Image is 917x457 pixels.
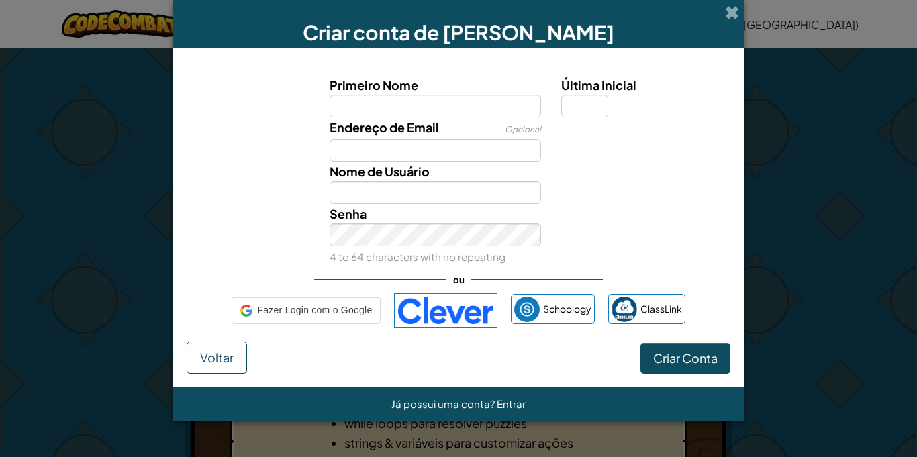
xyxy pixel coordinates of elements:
span: Endereço de Email [330,119,439,135]
a: Entrar [497,397,526,410]
span: ClassLink [640,299,682,319]
span: Criar conta de [PERSON_NAME] [303,19,614,45]
button: Criar Conta [640,343,730,374]
span: Primeiro Nome [330,77,418,93]
img: classlink-logo-small.png [612,297,637,322]
span: Já possui uma conta? [391,397,497,410]
img: schoology.png [514,297,540,322]
button: Voltar [187,342,247,374]
span: Criar Conta [653,350,718,366]
img: clever-logo-blue.png [394,293,497,328]
span: Senha [330,206,367,221]
small: 4 to 64 characters with no repeating [330,250,505,263]
div: Fazer Login com o Google [232,297,381,324]
span: ou [446,270,471,289]
span: Schoology [543,299,591,319]
span: Última Inicial [561,77,636,93]
span: Fazer Login com o Google [258,301,373,320]
span: Voltar [200,350,234,365]
span: Opcional [505,124,541,134]
span: Nome de Usuário [330,164,430,179]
